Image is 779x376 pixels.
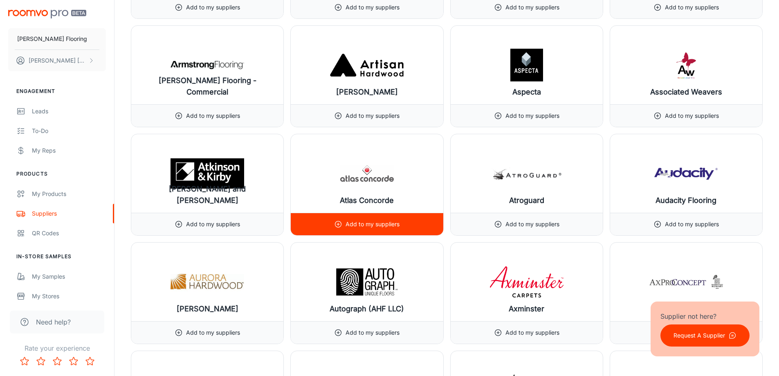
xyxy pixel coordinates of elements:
[490,266,563,298] img: Axminster
[138,183,277,206] h6: [PERSON_NAME] and [PERSON_NAME]
[8,10,86,18] img: Roomvo PRO Beta
[346,111,400,120] p: Add to my suppliers
[8,28,106,50] button: [PERSON_NAME] Flooring
[509,303,544,315] h6: Axminster
[171,49,244,81] img: Armstrong Flooring - Commercial
[665,3,719,12] p: Add to my suppliers
[32,272,106,281] div: My Samples
[505,220,559,229] p: Add to my suppliers
[186,3,240,12] p: Add to my suppliers
[49,353,65,369] button: Rate 3 star
[82,353,98,369] button: Rate 5 star
[660,311,750,321] p: Supplier not here?
[490,49,563,81] img: Aspecta
[33,353,49,369] button: Rate 2 star
[32,209,106,218] div: Suppliers
[330,157,404,190] img: Atlas Concorde
[29,56,86,65] p: [PERSON_NAME] [PERSON_NAME]
[186,111,240,120] p: Add to my suppliers
[16,353,33,369] button: Rate 1 star
[346,220,400,229] p: Add to my suppliers
[17,34,87,43] p: [PERSON_NAME] Flooring
[336,86,398,98] h6: [PERSON_NAME]
[665,111,719,120] p: Add to my suppliers
[330,303,404,315] h6: Autograph (AHF LLC)
[32,189,106,198] div: My Products
[509,195,544,206] h6: Atroguard
[330,49,404,81] img: Artisan Hardwood
[673,331,725,340] p: Request A Supplier
[186,220,240,229] p: Add to my suppliers
[650,86,722,98] h6: Associated Weavers
[32,107,106,116] div: Leads
[65,353,82,369] button: Rate 4 star
[8,50,106,71] button: [PERSON_NAME] [PERSON_NAME]
[512,86,541,98] h6: Aspecta
[649,266,723,298] img: Axpro Carpets
[32,292,106,301] div: My Stores
[32,146,106,155] div: My Reps
[346,3,400,12] p: Add to my suppliers
[171,266,244,298] img: Aurora Hardwood
[505,111,559,120] p: Add to my suppliers
[340,195,394,206] h6: Atlas Concorde
[656,195,716,206] h6: Audacity Flooring
[660,324,750,347] button: Request A Supplier
[171,157,244,190] img: Atkinson and Kirby
[346,328,400,337] p: Add to my suppliers
[330,266,404,298] img: Autograph (AHF LLC)
[649,49,723,81] img: Associated Weavers
[490,157,563,190] img: Atroguard
[7,343,108,353] p: Rate your experience
[32,229,106,238] div: QR Codes
[665,220,719,229] p: Add to my suppliers
[505,3,559,12] p: Add to my suppliers
[36,317,71,327] span: Need help?
[649,157,723,190] img: Audacity Flooring
[177,303,238,315] h6: [PERSON_NAME]
[32,126,106,135] div: To-do
[505,328,559,337] p: Add to my suppliers
[186,328,240,337] p: Add to my suppliers
[138,75,277,98] h6: [PERSON_NAME] Flooring - Commercial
